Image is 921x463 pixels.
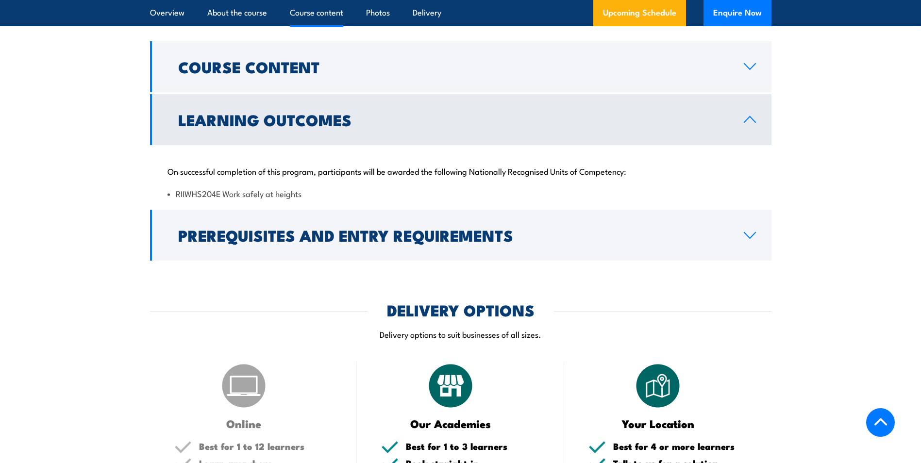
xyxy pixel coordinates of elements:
a: Prerequisites and Entry Requirements [150,210,771,261]
a: Learning Outcomes [150,94,771,145]
p: On successful completion of this program, participants will be awarded the following Nationally R... [167,166,754,176]
h2: Course Content [178,60,728,73]
h5: Best for 1 to 3 learners [406,442,540,451]
h3: Our Academies [381,418,520,429]
h5: Best for 4 or more learners [613,442,747,451]
li: RIIWHS204E Work safely at heights [167,188,754,199]
h2: DELIVERY OPTIONS [387,303,535,316]
h3: Your Location [588,418,728,429]
p: Delivery options to suit businesses of all sizes. [150,329,771,340]
h5: Best for 1 to 12 learners [199,442,333,451]
h2: Prerequisites and Entry Requirements [178,228,728,242]
h2: Learning Outcomes [178,113,728,126]
a: Course Content [150,41,771,92]
h3: Online [174,418,314,429]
